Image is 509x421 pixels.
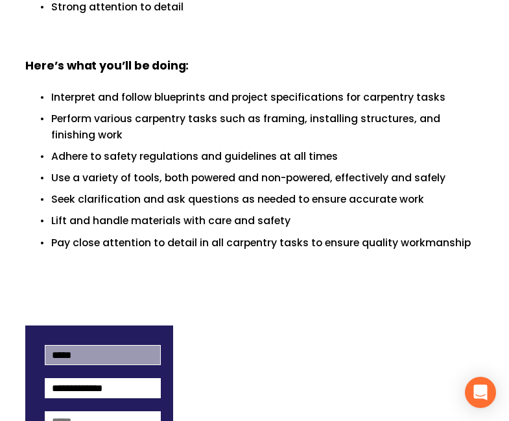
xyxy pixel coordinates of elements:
[51,89,484,105] p: Interpret and follow blueprints and project specifications for carpentry tasks
[51,170,484,186] p: Use a variety of tools, both powered and non-powered, effectively and safely
[25,57,189,73] strong: Here’s what you’ll be doing:
[51,212,484,229] p: Lift and handle materials with care and safety
[51,148,484,164] p: Adhere to safety regulations and guidelines at all times
[51,110,484,143] p: Perform various carpentry tasks such as framing, installing structures, and finishing work
[51,191,484,207] p: Seek clarification and ask questions as needed to ensure accurate work
[465,377,496,408] div: Open Intercom Messenger
[51,235,484,251] p: Pay close attention to detail in all carpentry tasks to ensure quality workmanship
